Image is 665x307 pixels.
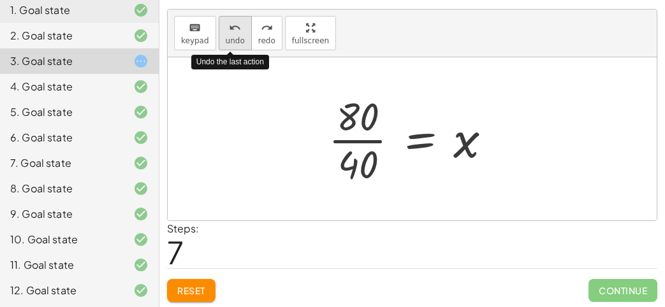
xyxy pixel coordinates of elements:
[10,257,113,273] div: 11. Goal state
[167,222,199,235] label: Steps:
[167,279,216,302] button: Reset
[133,54,149,69] i: Task started.
[133,79,149,94] i: Task finished and correct.
[133,130,149,145] i: Task finished and correct.
[10,206,113,222] div: 9. Goal state
[258,36,275,45] span: redo
[261,20,273,36] i: redo
[10,232,113,247] div: 10. Goal state
[10,28,113,43] div: 2. Goal state
[177,285,205,296] span: Reset
[285,16,336,50] button: fullscreen
[189,20,201,36] i: keyboard
[133,232,149,247] i: Task finished and correct.
[167,232,184,271] span: 7
[292,36,329,45] span: fullscreen
[133,181,149,196] i: Task finished and correct.
[226,36,245,45] span: undo
[174,16,216,50] button: keyboardkeypad
[191,55,269,69] div: Undo the last action
[133,3,149,18] i: Task finished and correct.
[251,16,282,50] button: redoredo
[10,3,113,18] div: 1. Goal state
[133,28,149,43] i: Task finished and correct.
[229,20,241,36] i: undo
[10,283,113,298] div: 12. Goal state
[133,283,149,298] i: Task finished and correct.
[181,36,209,45] span: keypad
[10,155,113,171] div: 7. Goal state
[133,257,149,273] i: Task finished and correct.
[133,104,149,120] i: Task finished and correct.
[10,79,113,94] div: 4. Goal state
[10,130,113,145] div: 6. Goal state
[10,181,113,196] div: 8. Goal state
[133,206,149,222] i: Task finished and correct.
[10,104,113,120] div: 5. Goal state
[10,54,113,69] div: 3. Goal state
[133,155,149,171] i: Task finished and correct.
[219,16,252,50] button: undoundo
